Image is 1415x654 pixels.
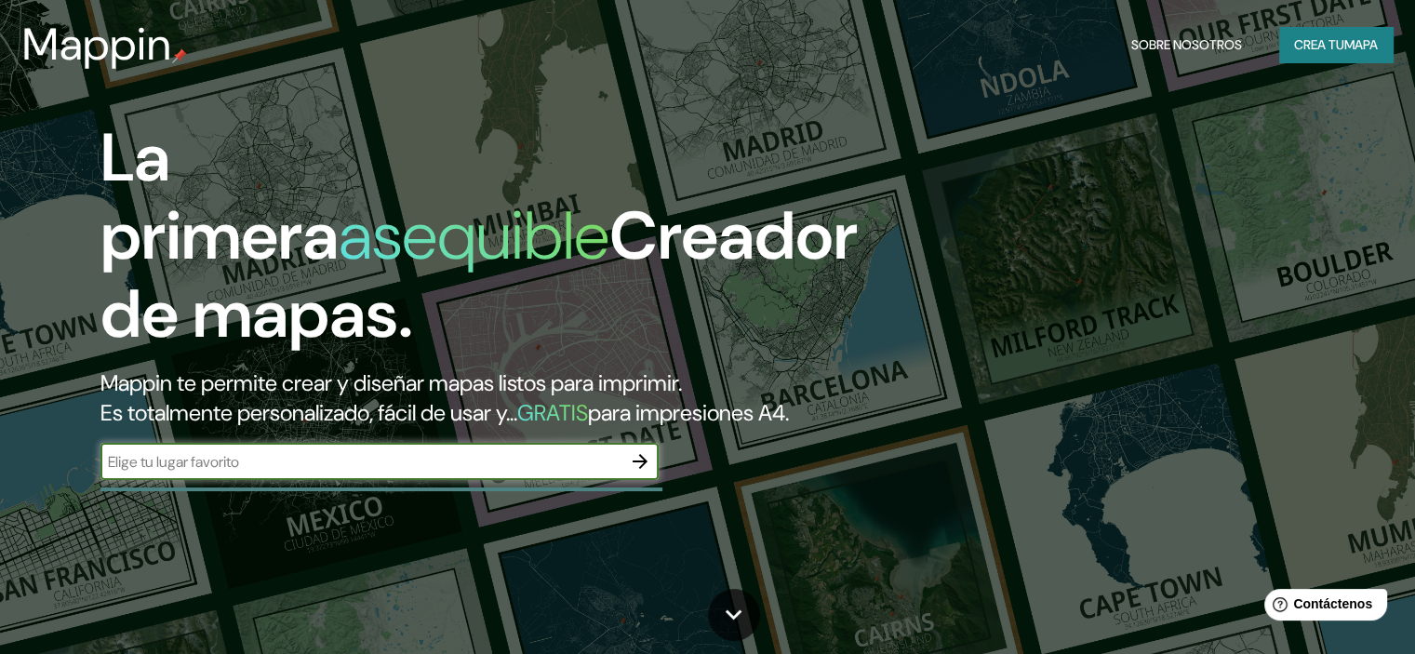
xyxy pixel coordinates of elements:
[22,15,172,73] font: Mappin
[588,398,789,427] font: para impresiones A4.
[1344,36,1378,53] font: mapa
[339,193,609,279] font: asequible
[517,398,588,427] font: GRATIS
[1124,27,1249,62] button: Sobre nosotros
[100,451,621,473] input: Elige tu lugar favorito
[100,398,517,427] font: Es totalmente personalizado, fácil de usar y...
[100,114,339,279] font: La primera
[1279,27,1393,62] button: Crea tumapa
[100,193,858,357] font: Creador de mapas.
[100,368,682,397] font: Mappin te permite crear y diseñar mapas listos para imprimir.
[1294,36,1344,53] font: Crea tu
[172,48,187,63] img: pin de mapeo
[1249,581,1395,634] iframe: Lanzador de widgets de ayuda
[1131,36,1242,53] font: Sobre nosotros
